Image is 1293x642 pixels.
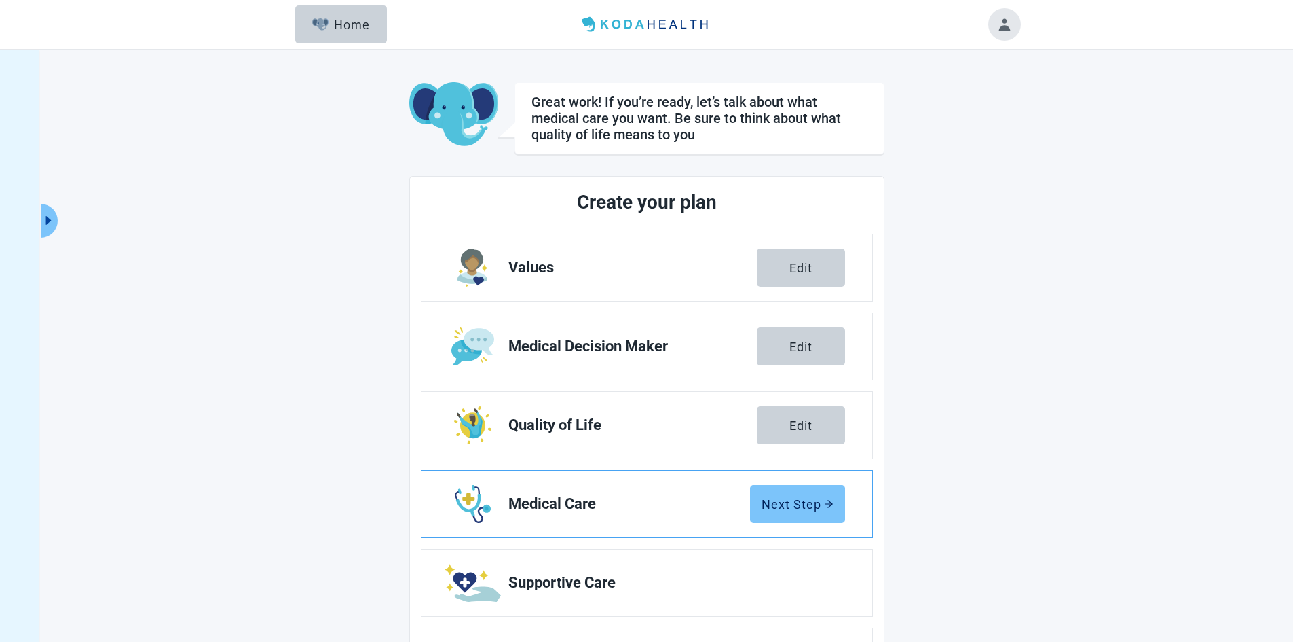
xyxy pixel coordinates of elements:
[576,14,716,35] img: Koda Health
[41,204,58,238] button: Expand menu
[421,471,872,537] a: Edit Medical Care section
[789,261,812,274] div: Edit
[789,340,812,353] div: Edit
[409,82,498,147] img: Koda Elephant
[531,94,867,143] h1: Great work! If you’re ready, let’s talk about what medical care you want. Be sure to think about ...
[750,485,845,523] button: Next Steparrow-right
[312,18,371,31] div: Home
[42,214,55,227] span: caret-right
[757,249,845,287] button: Edit
[757,327,845,365] button: Edit
[508,417,757,433] span: Quality of Life
[472,188,822,217] h2: Create your plan
[312,18,329,31] img: Elephant
[421,392,872,459] a: Edit Quality of Life section
[508,338,757,355] span: Medical Decision Maker
[762,497,833,511] div: Next Step
[508,575,834,591] span: Supportive Care
[421,550,872,616] a: Edit Supportive Care section
[508,260,757,276] span: Values
[508,496,750,512] span: Medical Care
[824,499,833,509] span: arrow-right
[789,418,812,432] div: Edit
[988,8,1021,41] button: Toggle account menu
[421,313,872,380] a: Edit Medical Decision Maker section
[421,234,872,301] a: Edit Values section
[295,5,387,43] button: ElephantHome
[757,406,845,444] button: Edit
